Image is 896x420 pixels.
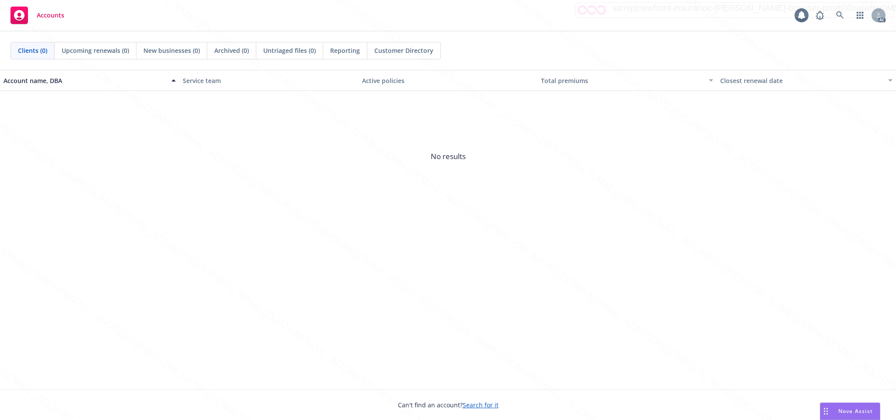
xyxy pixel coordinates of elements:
button: Closest renewal date [717,70,896,91]
span: Accounts [37,12,64,19]
button: Total premiums [537,70,717,91]
span: Clients (0) [18,46,47,55]
a: Search for it [463,401,499,409]
div: Active policies [362,76,534,85]
div: Service team [183,76,355,85]
div: Account name, DBA [3,76,166,85]
a: Switch app [851,7,869,24]
a: Accounts [7,3,68,28]
button: Service team [179,70,359,91]
span: New businesses (0) [143,46,200,55]
div: Total premiums [541,76,704,85]
button: Nova Assist [820,403,880,420]
span: Can't find an account? [398,400,499,410]
div: Drag to move [820,403,831,420]
span: Archived (0) [214,46,249,55]
span: Reporting [330,46,360,55]
span: Customer Directory [374,46,433,55]
a: Report a Bug [811,7,829,24]
button: Active policies [359,70,538,91]
a: Search [831,7,849,24]
span: Nova Assist [838,407,873,415]
span: Upcoming renewals (0) [62,46,129,55]
div: Closest renewal date [720,76,883,85]
span: Untriaged files (0) [263,46,316,55]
